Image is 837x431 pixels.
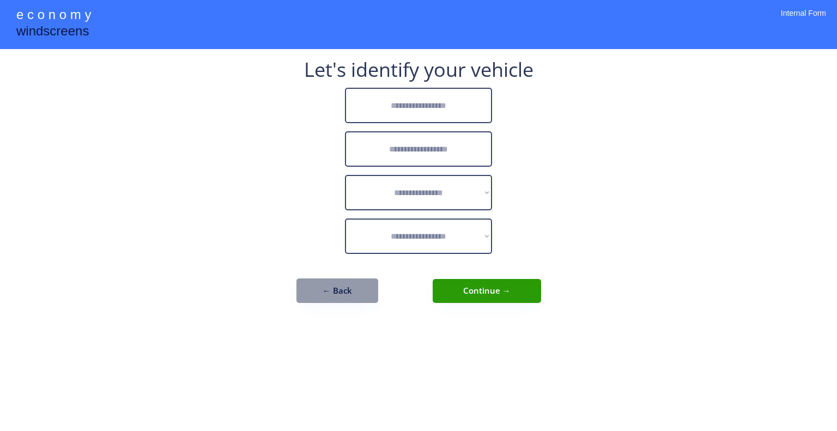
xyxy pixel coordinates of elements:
button: Continue → [433,279,541,303]
div: e c o n o m y [16,5,91,26]
div: Let's identify your vehicle [304,60,533,80]
button: ← Back [296,278,378,303]
div: Internal Form [781,8,826,33]
div: windscreens [16,22,89,43]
